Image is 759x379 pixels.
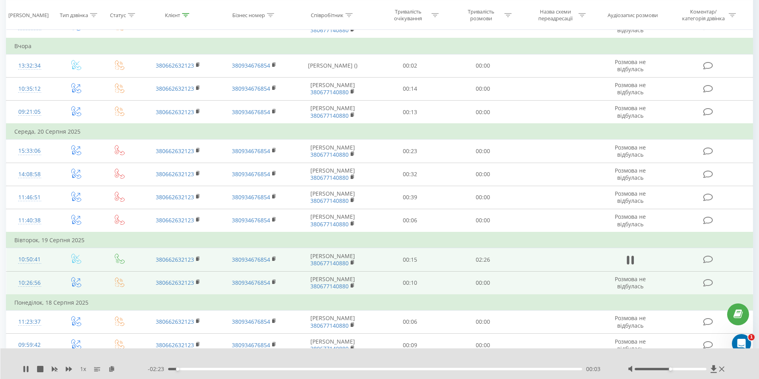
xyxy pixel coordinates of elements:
[292,271,374,295] td: [PERSON_NAME]
[447,163,520,186] td: 00:00
[6,232,753,248] td: Вівторок, 19 Серпня 2025
[732,334,751,353] iframe: Intercom live chat
[292,163,374,186] td: [PERSON_NAME]
[156,279,194,286] a: 380662632123
[311,12,343,18] div: Співробітник
[232,193,270,201] a: 380934676854
[232,256,270,263] a: 380934676854
[292,248,374,271] td: [PERSON_NAME]
[310,345,349,352] a: 380677140880
[534,8,577,22] div: Назва схеми переадресації
[374,77,447,100] td: 00:14
[615,338,646,352] span: Розмова не відбулась
[14,58,45,74] div: 13:32:34
[156,108,194,116] a: 380662632123
[156,256,194,263] a: 380662632123
[374,310,447,333] td: 00:06
[60,12,88,18] div: Тип дзвінка
[447,101,520,124] td: 00:00
[374,54,447,77] td: 00:02
[14,337,45,353] div: 09:59:42
[110,12,126,18] div: Статус
[615,19,646,34] span: Розмова не відбулась
[374,140,447,163] td: 00:23
[156,23,194,30] a: 380662632123
[310,151,349,158] a: 380677140880
[14,314,45,330] div: 11:23:37
[748,334,755,340] span: 1
[669,367,672,371] div: Accessibility label
[615,314,646,329] span: Розмова не відбулась
[232,216,270,224] a: 380934676854
[615,81,646,96] span: Розмова не відбулась
[292,101,374,124] td: [PERSON_NAME]
[310,88,349,96] a: 380677140880
[374,163,447,186] td: 00:32
[232,62,270,69] a: 380934676854
[14,81,45,97] div: 10:35:12
[310,174,349,181] a: 380677140880
[447,334,520,357] td: 00:00
[14,252,45,267] div: 10:50:41
[310,26,349,34] a: 380677140880
[14,190,45,205] div: 11:46:51
[292,186,374,209] td: [PERSON_NAME]
[292,209,374,232] td: [PERSON_NAME]
[156,170,194,178] a: 380662632123
[310,322,349,329] a: 380677140880
[447,77,520,100] td: 00:00
[156,62,194,69] a: 380662632123
[447,54,520,77] td: 00:00
[292,54,374,77] td: [PERSON_NAME] ()
[374,209,447,232] td: 00:06
[8,12,49,18] div: [PERSON_NAME]
[292,140,374,163] td: [PERSON_NAME]
[156,341,194,349] a: 380662632123
[608,12,658,18] div: Аудіозапис розмови
[156,216,194,224] a: 380662632123
[447,310,520,333] td: 00:00
[310,259,349,267] a: 380677140880
[292,77,374,100] td: [PERSON_NAME]
[232,170,270,178] a: 380934676854
[615,213,646,227] span: Розмова не відбулась
[615,190,646,204] span: Розмова не відбулась
[615,275,646,290] span: Розмова не відбулась
[156,147,194,155] a: 380662632123
[14,275,45,291] div: 10:26:56
[232,318,270,325] a: 380934676854
[232,341,270,349] a: 380934676854
[156,85,194,92] a: 380662632123
[447,248,520,271] td: 02:26
[232,85,270,92] a: 380934676854
[292,334,374,357] td: [PERSON_NAME]
[615,144,646,158] span: Розмова не відбулась
[148,365,168,373] span: - 02:23
[232,279,270,286] a: 380934676854
[374,271,447,295] td: 00:10
[447,140,520,163] td: 00:00
[374,248,447,271] td: 00:15
[310,282,349,290] a: 380677140880
[460,8,502,22] div: Тривалість розмови
[374,334,447,357] td: 00:09
[586,365,600,373] span: 00:03
[680,8,727,22] div: Коментар/категорія дзвінка
[232,12,265,18] div: Бізнес номер
[310,112,349,119] a: 380677140880
[387,8,430,22] div: Тривалість очікування
[447,209,520,232] td: 00:00
[615,167,646,181] span: Розмова не відбулась
[14,213,45,228] div: 11:40:38
[156,193,194,201] a: 380662632123
[615,58,646,73] span: Розмова не відбулась
[14,104,45,120] div: 09:21:05
[615,104,646,119] span: Розмова не відбулась
[176,367,179,371] div: Accessibility label
[6,295,753,311] td: Понеділок, 18 Серпня 2025
[310,197,349,204] a: 380677140880
[310,220,349,228] a: 380677140880
[14,143,45,159] div: 15:33:06
[14,167,45,182] div: 14:08:58
[156,318,194,325] a: 380662632123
